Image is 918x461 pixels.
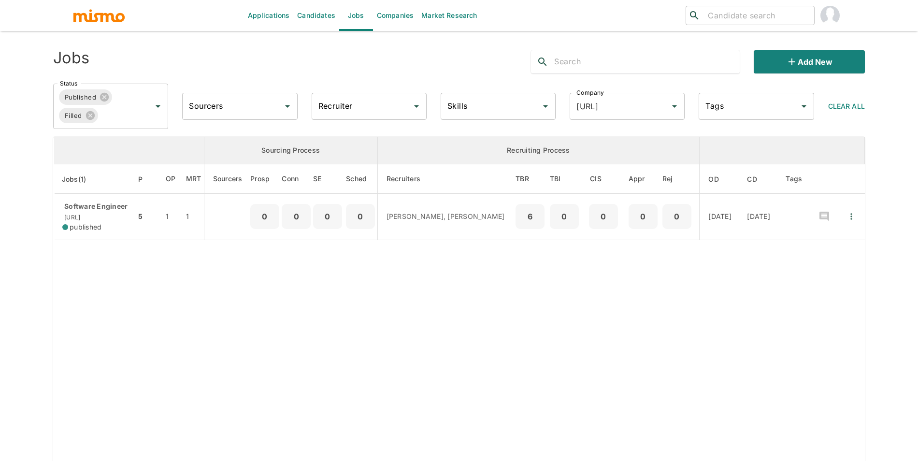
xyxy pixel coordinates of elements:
[136,194,158,240] td: 5
[62,173,99,185] span: Jobs(1)
[350,210,371,223] p: 0
[53,48,89,68] h4: Jobs
[539,100,552,113] button: Open
[136,164,158,194] th: Priority
[626,164,660,194] th: Approved
[377,137,700,164] th: Recruiting Process
[151,100,165,113] button: Open
[513,164,547,194] th: To Be Reviewed
[62,214,80,221] span: [URL]
[660,164,700,194] th: Rejected
[754,50,865,73] button: Add new
[311,164,344,194] th: Sent Emails
[138,173,155,185] span: P
[519,210,541,223] p: 6
[204,137,377,164] th: Sourcing Process
[184,164,204,194] th: Market Research Total
[747,173,770,185] span: CD
[59,108,98,123] div: Filled
[60,79,77,87] label: Status
[593,210,614,223] p: 0
[797,100,811,113] button: Open
[410,100,423,113] button: Open
[708,173,732,185] span: OD
[250,164,282,194] th: Prospects
[282,164,311,194] th: Connections
[576,88,604,97] label: Company
[286,210,307,223] p: 0
[554,54,740,70] input: Search
[70,222,101,232] span: published
[59,89,112,105] div: Published
[72,8,126,23] img: logo
[158,164,184,194] th: Open Positions
[778,164,810,194] th: Tags
[632,210,654,223] p: 0
[254,210,275,223] p: 0
[666,210,688,223] p: 0
[531,50,554,73] button: search
[377,164,513,194] th: Recruiters
[62,202,128,211] p: Software Engineer
[820,6,840,25] img: Maria Lujan Ciommo
[828,102,865,110] span: Clear All
[59,110,88,121] span: Filled
[184,194,204,240] td: 1
[739,194,778,240] td: [DATE]
[704,9,810,22] input: Candidate search
[700,194,739,240] td: [DATE]
[700,164,739,194] th: Onboarding Date
[204,164,250,194] th: Sourcers
[841,206,862,227] button: Quick Actions
[59,92,102,103] span: Published
[344,164,377,194] th: Sched
[668,100,681,113] button: Open
[547,164,581,194] th: To Be Interviewed
[317,210,338,223] p: 0
[387,212,506,221] p: [PERSON_NAME], [PERSON_NAME]
[739,164,778,194] th: Created At
[554,210,575,223] p: 0
[813,205,836,228] button: recent-notes
[281,100,294,113] button: Open
[581,164,626,194] th: Client Interview Scheduled
[158,194,184,240] td: 1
